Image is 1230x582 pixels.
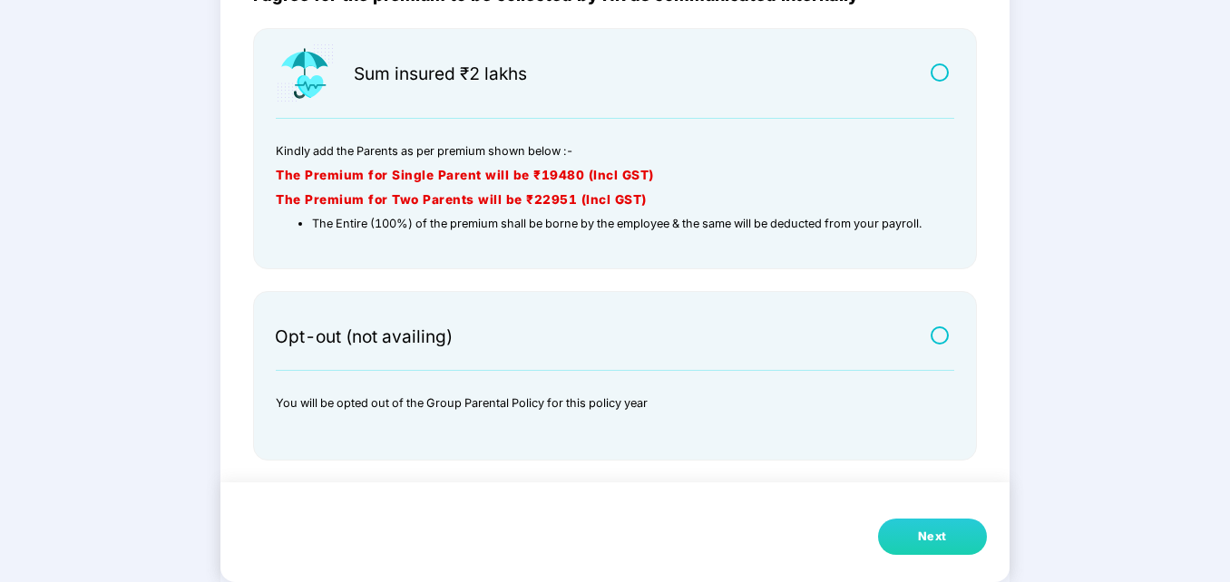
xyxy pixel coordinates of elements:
span: You will be opted out of the Group Parental Policy for this policy year [276,396,648,410]
div: Next [918,528,947,546]
button: Next [878,519,987,555]
span: Kindly add the Parents as per premium shown below :- [276,144,573,158]
div: Sum insured ₹2 lakhs [354,65,527,85]
img: icon [275,43,336,104]
strong: The Premium for Single Parent will be ₹19480 (Incl GST) [276,168,654,182]
strong: The Premium for Two Parents will be ₹22951 (Incl GST) [276,192,647,207]
span: The Entire (100%) of the premium shall be borne by the employee & the same will be deducted from ... [312,217,922,230]
div: Opt-out (not availing) [275,328,453,348]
